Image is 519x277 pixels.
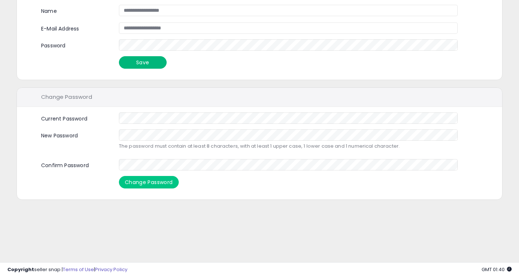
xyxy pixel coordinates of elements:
[36,39,113,50] label: Password
[63,266,94,273] a: Terms of Use
[95,266,127,273] a: Privacy Policy
[7,266,34,273] strong: Copyright
[36,159,113,169] label: Confirm Password
[17,88,502,107] div: Change Password
[36,129,113,140] label: New Password
[36,22,113,33] label: E-Mail Address
[119,56,167,69] button: Save
[119,143,458,150] p: The password must contain at least 8 characters, with at least 1 upper case, 1 lower case and 1 n...
[41,7,57,15] label: Name
[119,176,179,188] button: Change Password
[482,266,512,273] span: 2025-10-7 01:40 GMT
[7,266,127,273] div: seller snap | |
[36,112,113,123] label: Current Password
